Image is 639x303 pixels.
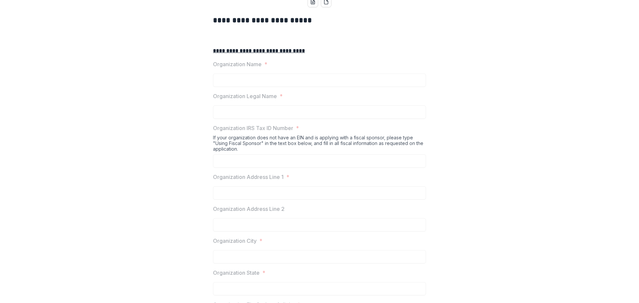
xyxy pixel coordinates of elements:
p: Organization Address Line 1 [213,173,284,181]
div: If your organization does not have an EIN and is applying with a fiscal sponsor, please type "Usi... [213,135,426,154]
p: Organization Legal Name [213,92,277,100]
p: Organization City [213,237,257,245]
p: Organization IRS Tax ID Number [213,124,293,132]
p: Organization Address Line 2 [213,205,285,213]
p: Organization Name [213,60,262,68]
p: Organization State [213,269,260,277]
